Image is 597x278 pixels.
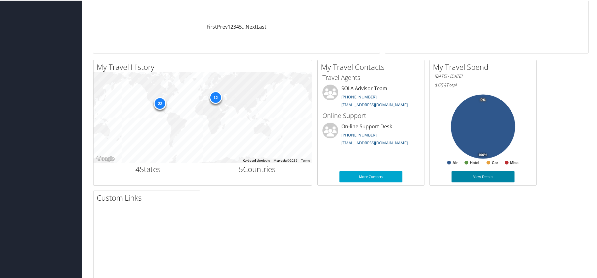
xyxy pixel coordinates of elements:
tspan: 100% [478,153,487,156]
h3: Online Support [322,111,419,120]
h2: Countries [208,163,307,174]
a: 2 [230,23,233,30]
a: Last [257,23,266,30]
a: 5 [239,23,242,30]
tspan: 0% [480,97,486,101]
a: Prev [217,23,228,30]
div: 22 [154,97,166,109]
h2: Custom Links [97,192,200,203]
a: 1 [228,23,230,30]
h2: My Travel Contacts [321,61,424,72]
h3: Travel Agents [322,73,419,81]
a: [EMAIL_ADDRESS][DOMAIN_NAME] [341,101,408,107]
a: Next [246,23,257,30]
span: Map data ©2025 [274,158,297,162]
text: Air [452,160,458,164]
a: [PHONE_NUMBER] [341,93,377,99]
text: Car [492,160,498,164]
li: On-line Support Desk [319,122,423,148]
a: [PHONE_NUMBER] [341,131,377,137]
a: 4 [236,23,239,30]
span: 4 [135,163,140,174]
a: [EMAIL_ADDRESS][DOMAIN_NAME] [341,139,408,145]
text: Hotel [470,160,479,164]
h2: My Travel Spend [433,61,536,72]
span: … [242,23,246,30]
a: First [207,23,217,30]
a: Terms (opens in new tab) [301,158,310,162]
button: Keyboard shortcuts [243,158,270,162]
h6: [DATE] - [DATE] [435,73,532,79]
span: 5 [239,163,243,174]
a: View Details [452,170,515,182]
a: 3 [233,23,236,30]
h2: States [98,163,198,174]
li: SOLA Advisor Team [319,84,423,110]
span: $659 [435,81,446,88]
div: 12 [209,91,222,103]
h6: Total [435,81,532,88]
img: Google [95,154,116,162]
a: Open this area in Google Maps (opens a new window) [95,154,116,162]
h2: My Travel History [97,61,312,72]
a: More Contacts [339,170,402,182]
text: Misc [510,160,519,164]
